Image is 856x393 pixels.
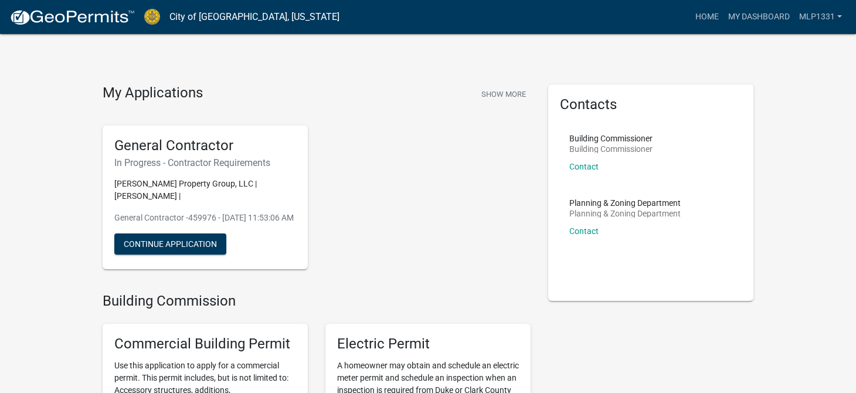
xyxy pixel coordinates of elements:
a: Contact [569,226,599,236]
p: Planning & Zoning Department [569,209,681,218]
p: Building Commissioner [569,145,653,153]
h5: General Contractor [114,137,296,154]
h4: Building Commission [103,293,531,310]
h6: In Progress - Contractor Requirements [114,157,296,168]
a: My Dashboard [723,6,794,28]
h4: My Applications [103,84,203,102]
a: Contact [569,162,599,171]
p: Planning & Zoning Department [569,199,681,207]
button: Show More [477,84,531,104]
p: General Contractor -459976 - [DATE] 11:53:06 AM [114,212,296,224]
p: Building Commissioner [569,134,653,143]
a: City of [GEOGRAPHIC_DATA], [US_STATE] [169,7,339,27]
h5: Commercial Building Permit [114,336,296,353]
p: [PERSON_NAME] Property Group, LLC | [PERSON_NAME] | [114,178,296,202]
h5: Contacts [560,96,742,113]
a: Home [691,6,723,28]
a: MLP1331 [794,6,847,28]
img: City of Jeffersonville, Indiana [144,9,160,25]
h5: Electric Permit [337,336,519,353]
button: Continue Application [114,233,226,255]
